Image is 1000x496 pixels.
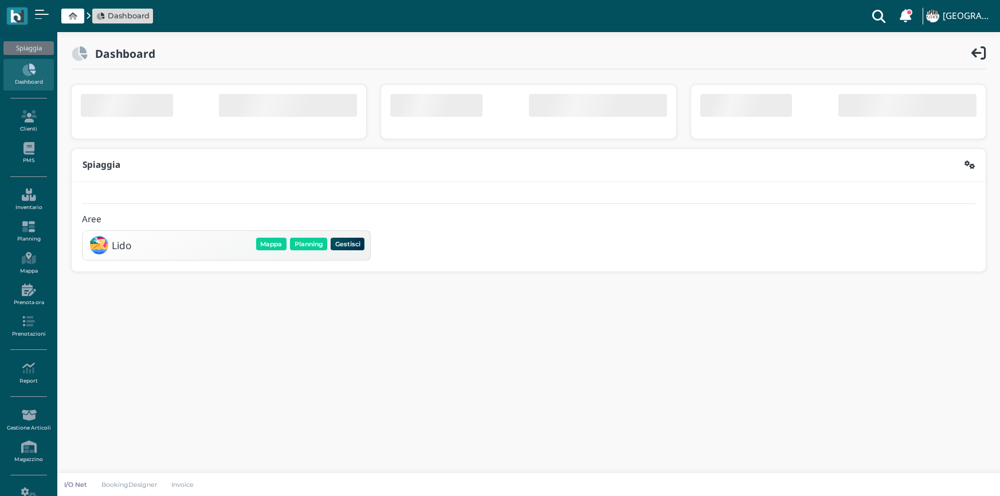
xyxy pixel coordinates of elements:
b: Spiaggia [83,159,120,171]
a: PMS [3,137,53,169]
a: Prenota ora [3,279,53,310]
a: Planning [3,216,53,247]
h3: Lido [112,240,131,251]
button: Planning [290,238,327,250]
a: Dashboard [96,10,150,21]
a: Clienti [3,105,53,137]
iframe: Help widget launcher [919,460,990,486]
h4: Aree [82,215,101,225]
h2: Dashboard [88,48,155,60]
img: logo [10,10,23,23]
button: Gestisci [331,238,364,250]
h4: [GEOGRAPHIC_DATA] [943,11,993,21]
a: Inventario [3,184,53,215]
button: Mappa [256,238,287,250]
a: Dashboard [3,59,53,90]
img: ... [926,10,939,22]
span: Dashboard [108,10,150,21]
a: ... [GEOGRAPHIC_DATA] [924,2,993,30]
div: Spiaggia [3,41,53,55]
a: Mappa [3,247,53,279]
